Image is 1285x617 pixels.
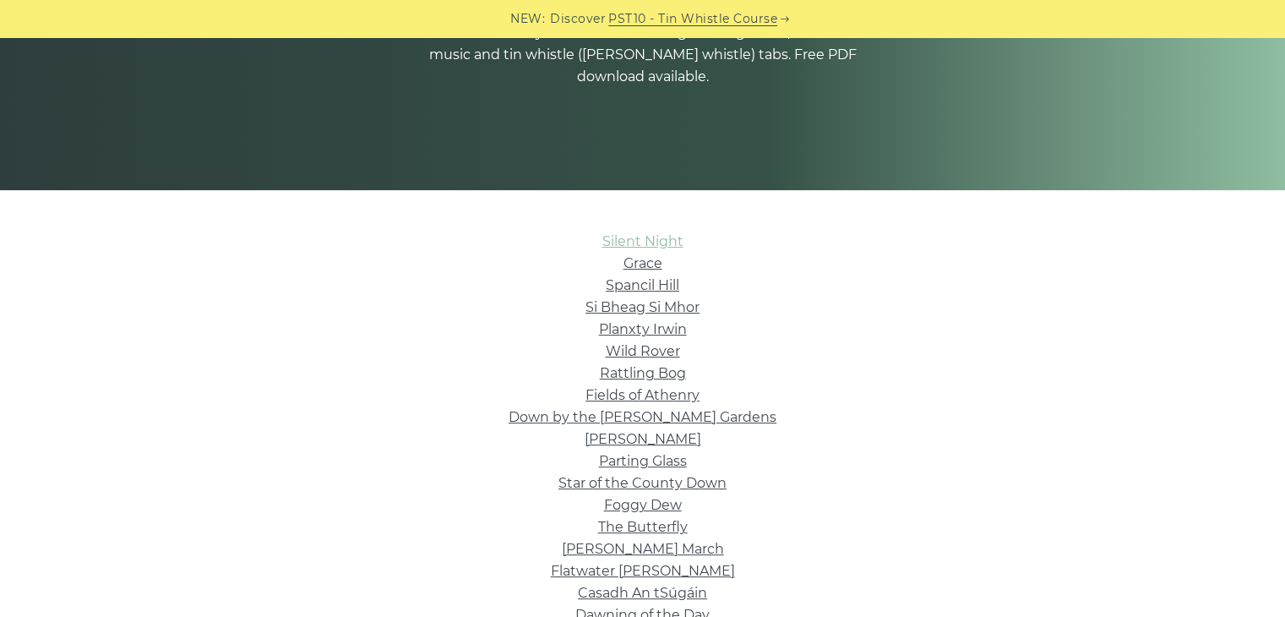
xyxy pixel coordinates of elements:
a: Wild Rover [606,343,680,359]
span: Discover [550,9,606,29]
a: Planxty Irwin [599,321,687,337]
a: Spancil Hill [606,277,679,293]
a: Star of the County Down [558,475,727,491]
a: [PERSON_NAME] March [562,541,724,557]
a: Fields of Athenry [585,387,700,403]
p: A selection of easy Irish tin whistle songs for beginners, with sheet music and tin whistle ([PER... [415,22,871,88]
a: Si­ Bheag Si­ Mhor [585,299,700,315]
a: Down by the [PERSON_NAME] Gardens [509,409,776,425]
a: Grace [623,255,662,271]
a: Parting Glass [599,453,687,469]
a: Flatwater [PERSON_NAME] [551,563,735,579]
a: Casadh An tSúgáin [578,585,707,601]
a: The Butterfly [598,519,688,535]
a: Rattling Bog [600,365,686,381]
a: [PERSON_NAME] [585,431,701,447]
span: NEW: [510,9,545,29]
a: Silent Night [602,233,683,249]
a: Foggy Dew [604,497,682,513]
a: PST10 - Tin Whistle Course [608,9,777,29]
